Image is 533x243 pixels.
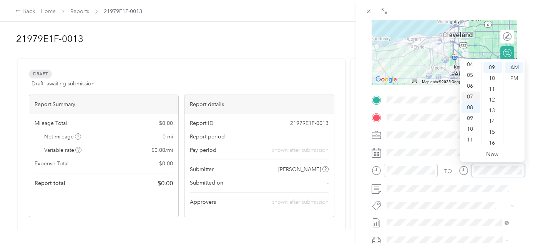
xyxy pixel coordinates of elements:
button: Keyboard shortcuts [412,80,417,83]
img: Google [374,75,399,85]
div: 10 [462,124,480,135]
a: Open this area in Google Maps (opens a new window) [374,75,399,85]
div: 16 [483,138,502,148]
span: Map data ©2025 Google [422,80,464,84]
div: 12 [483,95,502,105]
div: 04 [462,59,480,70]
div: PM [505,73,523,84]
div: 15 [483,127,502,138]
div: 05 [462,70,480,81]
div: 07 [462,92,480,102]
div: 08 [462,102,480,113]
div: 14 [483,116,502,127]
div: 09 [462,113,480,124]
div: AM [505,62,523,73]
a: Now [486,151,498,158]
div: 11 [462,135,480,145]
div: 06 [462,81,480,92]
div: 11 [483,84,502,95]
iframe: Everlance-gr Chat Button Frame [490,200,533,243]
div: 13 [483,105,502,116]
div: 09 [483,62,502,73]
div: 10 [483,73,502,84]
div: TO [444,167,452,175]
